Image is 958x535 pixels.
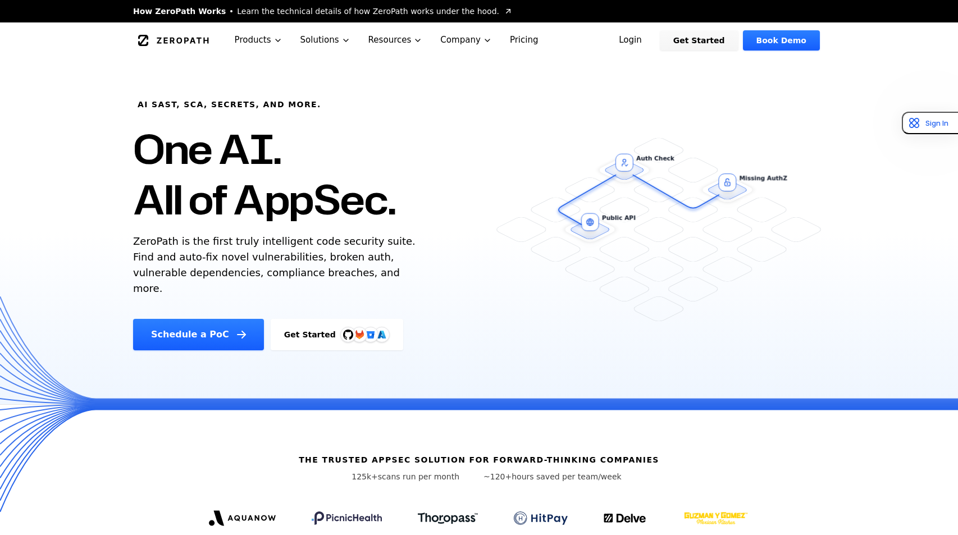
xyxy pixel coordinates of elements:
p: ZeroPath is the first truly intelligent code security suite. Find and auto-fix novel vulnerabilit... [133,234,421,296]
button: Products [226,22,291,58]
span: Learn the technical details of how ZeroPath works under the hood. [237,6,499,17]
a: Pricing [501,22,548,58]
p: scans run per month [336,471,475,482]
h6: AI SAST, SCA, Secrets, and more. [138,99,321,110]
a: Get Started [660,30,738,51]
a: Schedule a PoC [133,319,264,350]
a: How ZeroPath WorksLearn the technical details of how ZeroPath works under the hood. [133,6,513,17]
a: Login [605,30,655,51]
svg: Bitbucket [364,328,377,341]
button: Resources [359,22,432,58]
img: Azure [377,330,386,339]
button: Solutions [291,22,359,58]
span: How ZeroPath Works [133,6,226,17]
img: GitLab [348,323,371,346]
span: 125k+ [352,472,378,481]
img: Thoropass [418,513,478,524]
nav: Global [120,22,838,58]
a: Book Demo [743,30,820,51]
p: hours saved per team/week [483,471,622,482]
h1: One AI. All of AppSec. [133,124,395,225]
img: GitHub [343,330,353,340]
span: ~120+ [483,472,512,481]
button: Company [431,22,501,58]
h6: The Trusted AppSec solution for forward-thinking companies [299,454,659,465]
a: Get StartedGitHubGitLabAzure [271,319,403,350]
img: GYG [683,505,749,532]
